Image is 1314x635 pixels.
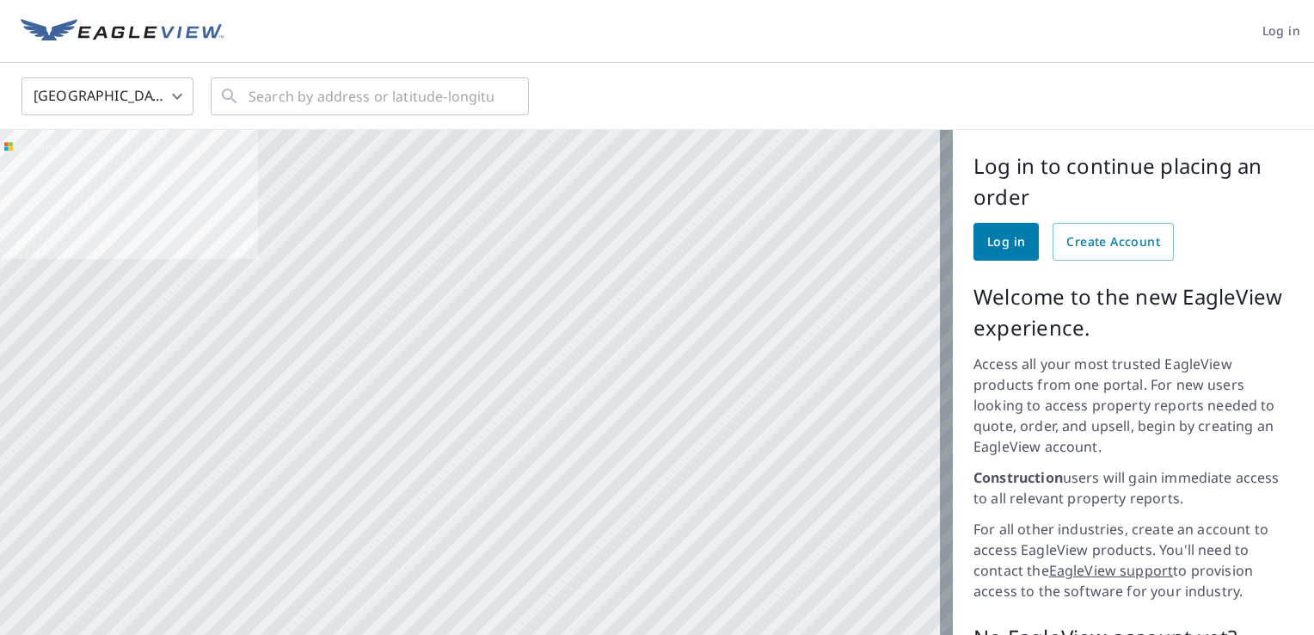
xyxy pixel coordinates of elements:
span: Log in [987,231,1025,253]
p: Access all your most trusted EagleView products from one portal. For new users looking to access ... [973,354,1293,457]
p: Log in to continue placing an order [973,151,1293,213]
img: EV Logo [21,19,224,45]
p: For all other industries, create an account to access EagleView products. You'll need to contact ... [973,519,1293,601]
div: [GEOGRAPHIC_DATA] [21,72,193,120]
p: Welcome to the new EagleView experience. [973,281,1293,343]
input: Search by address or latitude-longitude [249,72,494,120]
a: Log in [973,223,1039,261]
a: Create Account [1053,223,1174,261]
span: Create Account [1066,231,1160,253]
a: EagleView support [1049,561,1174,580]
p: users will gain immediate access to all relevant property reports. [973,467,1293,509]
strong: Construction [973,468,1063,487]
span: Log in [1262,21,1300,42]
